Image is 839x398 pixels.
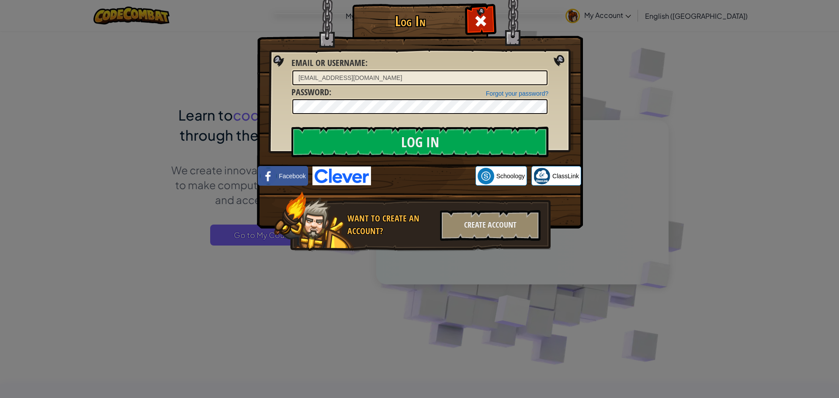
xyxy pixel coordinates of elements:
div: Want to create an account? [347,212,435,237]
a: Forgot your password? [486,90,548,97]
span: ClassLink [552,172,579,180]
span: Email or Username [291,57,365,69]
img: classlink-logo-small.png [534,168,550,184]
img: schoology.png [478,168,494,184]
img: clever-logo-blue.png [312,166,371,185]
label: : [291,57,367,69]
iframe: Sign in with Google Button [371,166,475,186]
span: Password [291,86,329,98]
label: : [291,86,331,99]
span: Schoology [496,172,525,180]
h1: Log In [354,14,466,29]
span: Facebook [279,172,305,180]
div: Create Account [440,210,541,241]
input: Log In [291,127,548,157]
img: facebook_small.png [260,168,277,184]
